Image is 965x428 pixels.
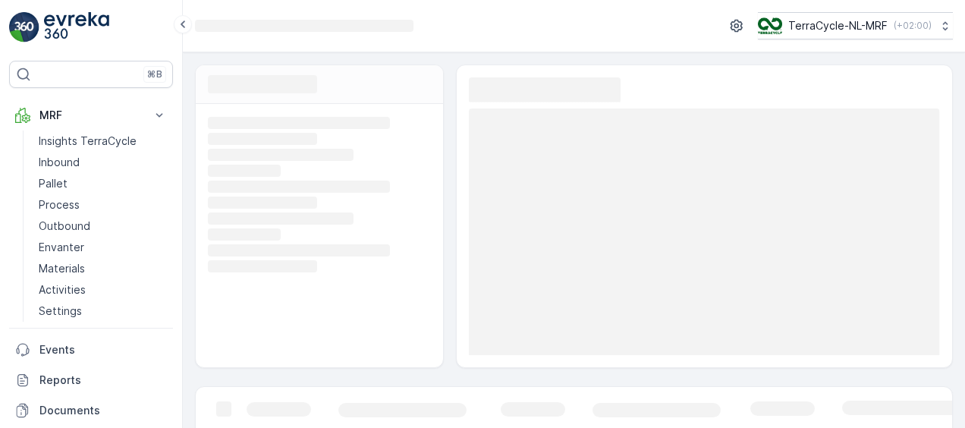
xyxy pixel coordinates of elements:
span: Pallet [80,349,111,362]
span: NL-PI0006 I Koffie en Thee [64,374,207,387]
a: Settings [33,301,173,322]
span: Pallet_NL #187 [50,249,127,262]
span: Name : [13,249,50,262]
a: Process [33,194,173,216]
p: Inbound [39,155,80,170]
p: Events [39,342,167,357]
span: Tare Weight : [13,324,85,337]
a: Materials [33,258,173,279]
a: Outbound [33,216,173,237]
p: Process [39,197,80,212]
p: Pallet [39,176,68,191]
a: Activities [33,279,173,301]
p: Documents [39,403,167,418]
a: Envanter [33,237,173,258]
p: TerraCycle-NL-MRF [788,18,888,33]
p: ⌘B [147,68,162,80]
p: Settings [39,304,82,319]
p: Materials [39,261,85,276]
a: Reports [9,365,173,395]
p: Activities [39,282,86,297]
span: - [80,299,85,312]
span: Material : [13,374,64,387]
a: Pallet [33,173,173,194]
p: Insights TerraCycle [39,134,137,149]
span: Total Weight : [13,274,89,287]
a: Events [9,335,173,365]
a: Documents [9,395,173,426]
a: Inbound [33,152,173,173]
span: 25 [85,324,98,337]
p: ( +02:00 ) [894,20,932,32]
span: Net Weight : [13,299,80,312]
button: MRF [9,100,173,131]
img: TC_v739CUj.png [758,17,782,34]
p: Envanter [39,240,84,255]
img: logo [9,12,39,42]
p: Outbound [39,219,90,234]
p: Pallet_NL #187 [438,13,525,31]
span: 25 [89,274,102,287]
button: TerraCycle-NL-MRF(+02:00) [758,12,953,39]
a: Insights TerraCycle [33,131,173,152]
p: MRF [39,108,143,123]
p: Reports [39,373,167,388]
img: logo_light-DOdMpM7g.png [44,12,109,42]
span: Asset Type : [13,349,80,362]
